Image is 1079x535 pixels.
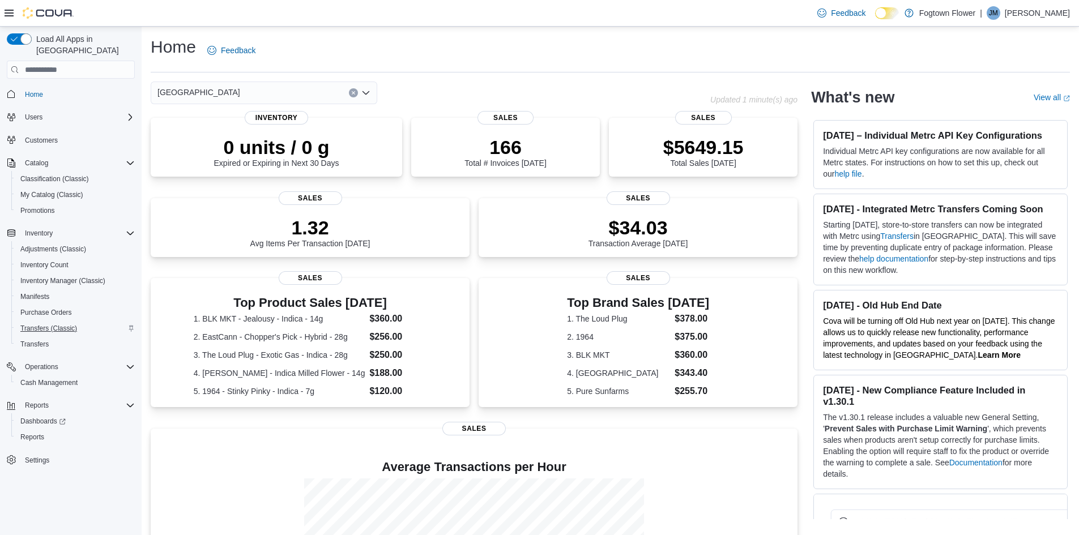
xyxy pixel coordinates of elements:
dd: $360.00 [675,348,709,362]
span: Adjustments (Classic) [20,245,86,254]
span: Customers [20,133,135,147]
input: Dark Mode [875,7,899,19]
span: Sales [442,422,506,435]
button: Purchase Orders [11,305,139,320]
h3: Top Product Sales [DATE] [194,296,427,310]
span: Users [25,113,42,122]
a: Reports [16,430,49,444]
h1: Home [151,36,196,58]
span: Users [20,110,135,124]
span: Reports [25,401,49,410]
a: Transfers (Classic) [16,322,82,335]
dt: 5. Pure Sunfarms [567,386,670,397]
strong: Learn More [978,350,1021,359]
p: 1.32 [250,216,370,239]
span: Cash Management [16,376,135,390]
span: Transfers [16,337,135,351]
span: Inventory [25,229,53,238]
span: Sales [477,111,534,125]
button: Settings [2,452,139,468]
dt: 2. 1964 [567,331,670,343]
button: Users [2,109,139,125]
span: Inventory [245,111,308,125]
span: My Catalog (Classic) [20,190,83,199]
a: Purchase Orders [16,306,76,319]
dt: 3. The Loud Plug - Exotic Gas - Indica - 28g [194,349,365,361]
button: Catalog [2,155,139,171]
dt: 1. The Loud Plug [567,313,670,324]
span: JM [989,6,998,20]
p: The v1.30.1 release includes a valuable new General Setting, ' ', which prevents sales when produ... [823,412,1058,480]
p: $34.03 [588,216,688,239]
span: Inventory Manager (Classic) [16,274,135,288]
h3: [DATE] - Integrated Metrc Transfers Coming Soon [823,203,1058,215]
dt: 1. BLK MKT - Jealousy - Indica - 14g [194,313,365,324]
dt: 2. EastCann - Chopper's Pick - Hybrid - 28g [194,331,365,343]
dd: $343.40 [675,366,709,380]
p: 0 units / 0 g [214,136,339,159]
span: Operations [20,360,135,374]
button: Clear input [349,88,358,97]
div: Total # Invoices [DATE] [464,136,546,168]
a: help file [834,169,862,178]
span: Catalog [20,156,135,170]
span: Catalog [25,159,48,168]
p: 166 [464,136,546,159]
button: Classification (Classic) [11,171,139,187]
span: [GEOGRAPHIC_DATA] [157,85,240,99]
dt: 4. [GEOGRAPHIC_DATA] [567,367,670,379]
span: Operations [25,362,58,371]
button: Promotions [11,203,139,219]
dt: 3. BLK MKT [567,349,670,361]
a: Cash Management [16,376,82,390]
span: Manifests [16,290,135,303]
div: Transaction Average [DATE] [588,216,688,248]
button: Inventory [2,225,139,241]
button: Transfers (Classic) [11,320,139,336]
span: Purchase Orders [20,308,72,317]
dd: $255.70 [675,384,709,398]
button: Catalog [20,156,53,170]
button: Reports [20,399,53,412]
p: Starting [DATE], store-to-store transfers can now be integrated with Metrc using in [GEOGRAPHIC_D... [823,219,1058,276]
h4: Average Transactions per Hour [160,460,788,474]
span: Cash Management [20,378,78,387]
span: Home [20,87,135,101]
button: Manifests [11,289,139,305]
span: Feedback [831,7,865,19]
a: Classification (Classic) [16,172,93,186]
strong: Prevent Sales with Purchase Limit Warning [825,424,987,433]
a: Transfers [880,232,914,241]
a: Home [20,88,48,101]
a: Dashboards [11,413,139,429]
span: Classification (Classic) [20,174,89,183]
span: Feedback [221,45,255,56]
dt: 5. 1964 - Stinky Pinky - Indica - 7g [194,386,365,397]
p: $5649.15 [663,136,744,159]
button: Home [2,85,139,102]
a: Feedback [813,2,870,24]
a: Promotions [16,204,59,217]
p: Fogtown Flower [919,6,976,20]
span: Settings [25,456,49,465]
svg: External link [1063,95,1070,102]
button: Open list of options [361,88,370,97]
nav: Complex example [7,81,135,498]
span: Promotions [20,206,55,215]
p: Individual Metrc API key configurations are now available for all Metrc states. For instructions ... [823,145,1058,179]
a: My Catalog (Classic) [16,188,88,202]
a: Transfers [16,337,53,351]
span: Transfers [20,340,49,349]
dd: $375.00 [675,330,709,344]
span: Sales [607,191,670,205]
h3: [DATE] – Individual Metrc API Key Configurations [823,130,1058,141]
button: My Catalog (Classic) [11,187,139,203]
a: Inventory Manager (Classic) [16,274,110,288]
span: Sales [279,271,342,285]
span: Reports [16,430,135,444]
a: help documentation [859,254,928,263]
button: Transfers [11,336,139,352]
button: Operations [20,360,63,374]
a: Documentation [949,458,1003,467]
span: Customers [25,136,58,145]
